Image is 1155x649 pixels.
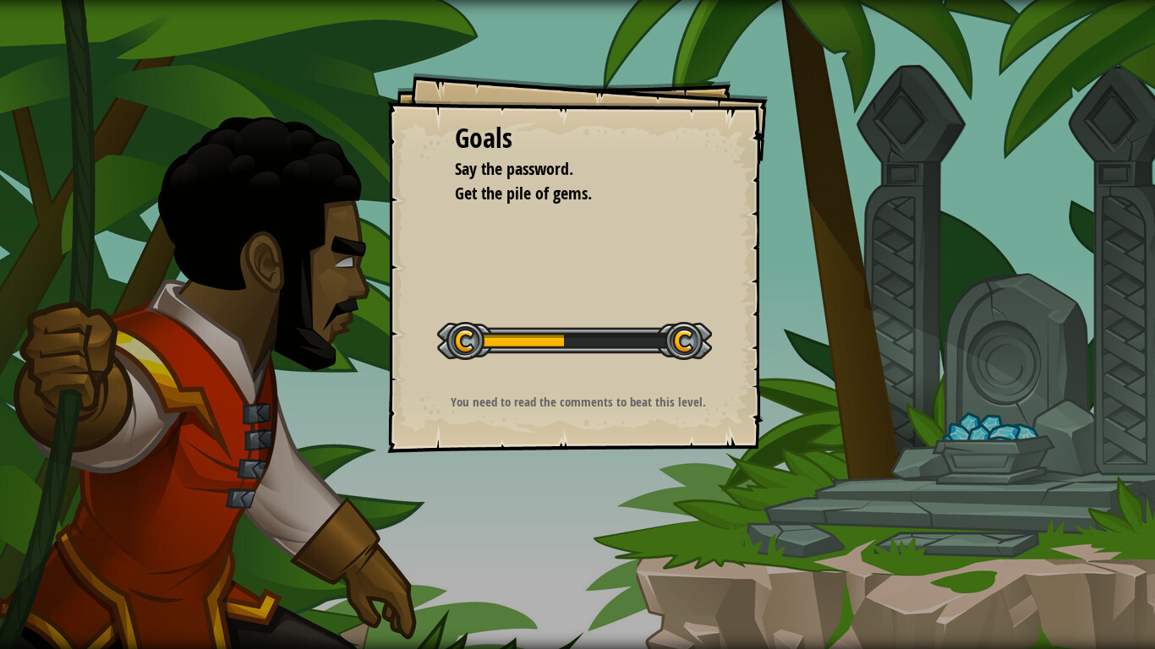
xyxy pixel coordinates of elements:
[455,119,700,158] div: Goals
[408,393,747,411] p: You need to read the comments to beat this level.
[434,157,696,182] li: Say the password.
[455,157,573,180] span: Say the password.
[434,182,696,206] li: Get the pile of gems.
[455,182,592,205] span: Get the pile of gems.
